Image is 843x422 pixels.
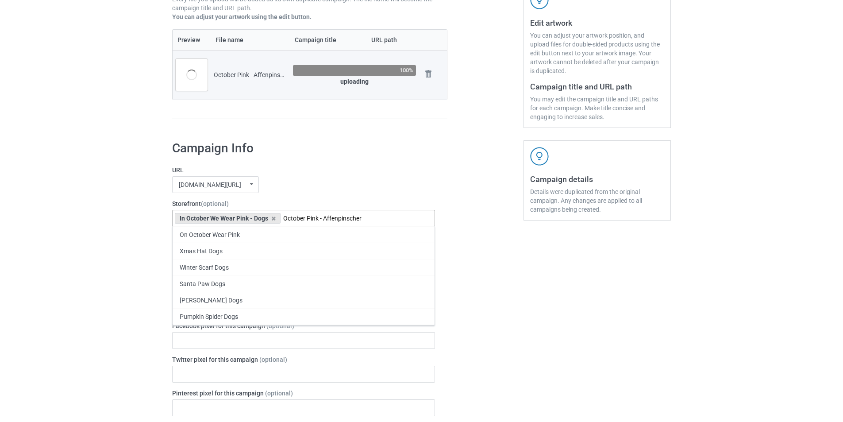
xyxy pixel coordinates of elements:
[530,81,664,92] h3: Campaign title and URL path
[173,308,435,325] div: Pumpkin Spider Dogs
[265,390,293,397] span: (optional)
[173,275,435,292] div: Santa Paw Dogs
[259,356,287,363] span: (optional)
[530,95,664,121] div: You may edit the campaign title and URL paths for each campaign. Make title concise and engaging ...
[530,187,664,214] div: Details were duplicated from the original campaign. Any changes are applied to all campaigns bein...
[530,31,664,75] div: You can adjust your artwork position, and upload files for double-sided products using the edit b...
[266,322,294,329] span: (optional)
[173,243,435,259] div: Xmas Hat Dogs
[175,213,281,224] div: In October We Wear Pink - Dogs
[173,30,211,50] th: Preview
[173,292,435,308] div: [PERSON_NAME] Dogs
[179,182,241,188] div: [DOMAIN_NAME][URL]
[172,166,435,174] label: URL
[172,321,435,330] label: Facebook pixel for this campaign
[172,199,435,208] label: Storefront
[173,259,435,275] div: Winter Scarf Dogs
[172,389,435,398] label: Pinterest pixel for this campaign
[422,68,435,80] img: svg+xml;base64,PD94bWwgdmVyc2lvbj0iMS4wIiBlbmNvZGluZz0iVVRGLTgiPz4KPHN2ZyB3aWR0aD0iMjhweCIgaGVpZ2...
[366,30,419,50] th: URL path
[293,77,416,86] div: uploading
[530,18,664,28] h3: Edit artwork
[214,70,287,79] div: October Pink - Affenpinscher.png
[530,174,664,184] h3: Campaign details
[172,13,312,20] b: You can adjust your artwork using the edit button.
[211,30,290,50] th: File name
[172,355,435,364] label: Twitter pixel for this campaign
[173,226,435,243] div: On October Wear Pink
[172,140,435,156] h1: Campaign Info
[201,200,229,207] span: (optional)
[290,30,366,50] th: Campaign title
[400,67,413,73] div: 100%
[530,147,549,166] img: svg+xml;base64,PD94bWwgdmVyc2lvbj0iMS4wIiBlbmNvZGluZz0iVVRGLTgiPz4KPHN2ZyB3aWR0aD0iNDJweCIgaGVpZ2...
[173,325,435,341] div: Pumpkin Dogs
